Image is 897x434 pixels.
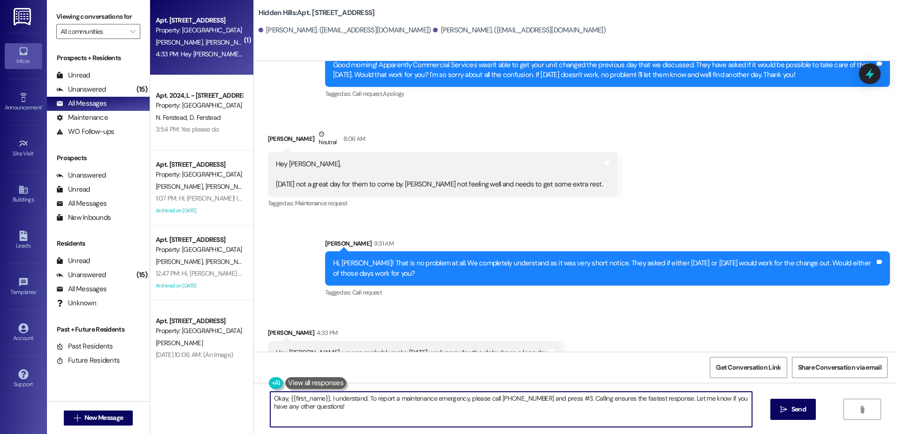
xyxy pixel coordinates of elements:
div: Future Residents [56,356,120,365]
div: Maintenance [56,113,108,123]
a: Templates • [5,274,42,300]
div: (15) [134,82,150,97]
div: Unanswered [56,270,106,280]
div: [PERSON_NAME] [325,239,890,252]
label: Viewing conversations for [56,9,140,24]
div: Tagged as: [268,196,618,210]
div: Past + Future Residents [47,325,150,334]
div: Hey [PERSON_NAME] we can probably make [DATE] work sorry for the delay been a long day [276,348,547,358]
span: Call request [352,288,382,296]
input: All communities [61,24,125,39]
div: Apt. [STREET_ADDRESS] [156,316,243,326]
i:  [130,28,135,35]
div: Tagged as: [325,286,890,299]
div: Past Residents [56,341,113,351]
span: • [42,103,43,109]
span: Maintenance request [295,199,348,207]
div: Property: [GEOGRAPHIC_DATA] [156,326,243,336]
span: Apology [383,90,404,98]
button: New Message [64,411,133,426]
i:  [74,414,81,422]
div: 9:31 AM [372,239,393,248]
div: Apt. 2024, L - [STREET_ADDRESS] [156,91,243,101]
div: Property: [GEOGRAPHIC_DATA] [156,25,243,35]
div: Hey [PERSON_NAME], [DATE] not a great day for them to come by. [PERSON_NAME] not feeling well and... [276,159,603,189]
span: [PERSON_NAME] [156,339,203,347]
a: Support [5,366,42,392]
div: Property: [GEOGRAPHIC_DATA] [156,245,243,255]
a: Leads [5,228,42,253]
div: Apt. [STREET_ADDRESS] [156,15,243,25]
div: [PERSON_NAME] [268,328,563,341]
span: New Message [84,413,123,423]
div: 8:06 AM [341,134,365,144]
span: Call request , [352,90,383,98]
span: • [34,149,35,155]
span: Share Conversation via email [798,363,882,372]
div: Prospects + Residents [47,53,150,63]
div: Unanswered [56,85,106,94]
div: 4:33 PM: Hey [PERSON_NAME] we can probably make [DATE] work sorry for the delay been a long day [156,50,436,58]
div: Unread [56,70,90,80]
div: Property: [GEOGRAPHIC_DATA] [156,101,243,110]
div: Apt. [STREET_ADDRESS] [156,160,243,170]
span: [PERSON_NAME] [205,257,252,266]
div: All Messages [56,284,106,294]
img: ResiDesk Logo [14,8,33,25]
div: [PERSON_NAME]. ([EMAIL_ADDRESS][DOMAIN_NAME]) [258,25,431,35]
span: D. Ferstead [190,113,220,122]
textarea: Hi {{first_name}}, I understand that [DATE] isn't a good day for the unit change due to Jordan no... [270,392,752,427]
div: Property: [GEOGRAPHIC_DATA] [156,170,243,179]
div: Hi, [PERSON_NAME]! That is no problem at all. We completely understand as it was very short notic... [333,258,875,279]
span: Send [791,404,806,414]
a: Inbox [5,43,42,69]
div: Unanswered [56,170,106,180]
div: 1:07 PM: Hi, [PERSON_NAME]! It's [PERSON_NAME]. In the next couple of days, whenever it is conven... [156,194,710,202]
div: WO Follow-ups [56,127,114,137]
span: • [36,287,38,294]
button: Get Conversation Link [710,357,787,378]
i:  [780,406,787,413]
span: Get Conversation Link [716,363,781,372]
div: New Inbounds [56,213,111,223]
div: [PERSON_NAME] [268,129,618,152]
div: Apt. [STREET_ADDRESS] [156,235,243,245]
div: All Messages [56,99,106,108]
span: [PERSON_NAME] [156,257,205,266]
button: Send [770,399,816,420]
a: Buildings [5,182,42,207]
span: [PERSON_NAME] [156,38,205,46]
div: All Messages [56,199,106,209]
span: [PERSON_NAME] [156,182,205,191]
i:  [859,406,866,413]
div: Unknown [56,298,96,308]
div: Unread [56,185,90,194]
div: 3:54 PM: Yes please do [156,125,219,133]
span: N. Ferstead [156,113,190,122]
div: 4:33 PM [314,328,337,338]
div: Archived on [DATE] [155,280,243,292]
div: Archived on [DATE] [155,205,243,217]
a: Site Visit • [5,136,42,161]
div: Neutral [317,129,338,149]
div: [DATE] 10:06 AM: (An Image) [156,350,233,359]
div: [PERSON_NAME]. ([EMAIL_ADDRESS][DOMAIN_NAME]) [433,25,606,35]
a: Account [5,320,42,346]
div: Good morning! Apparently Commercial Services wasn't able to get your unit changed the previous da... [333,60,875,80]
div: Unread [56,256,90,266]
div: (15) [134,268,150,282]
div: Residents [47,239,150,248]
button: Share Conversation via email [792,357,888,378]
div: Prospects [47,153,150,163]
b: Hidden Hills: Apt. [STREET_ADDRESS] [258,8,375,18]
span: [PERSON_NAME] [205,38,252,46]
span: [PERSON_NAME] [205,182,252,191]
div: Tagged as: [325,87,890,101]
